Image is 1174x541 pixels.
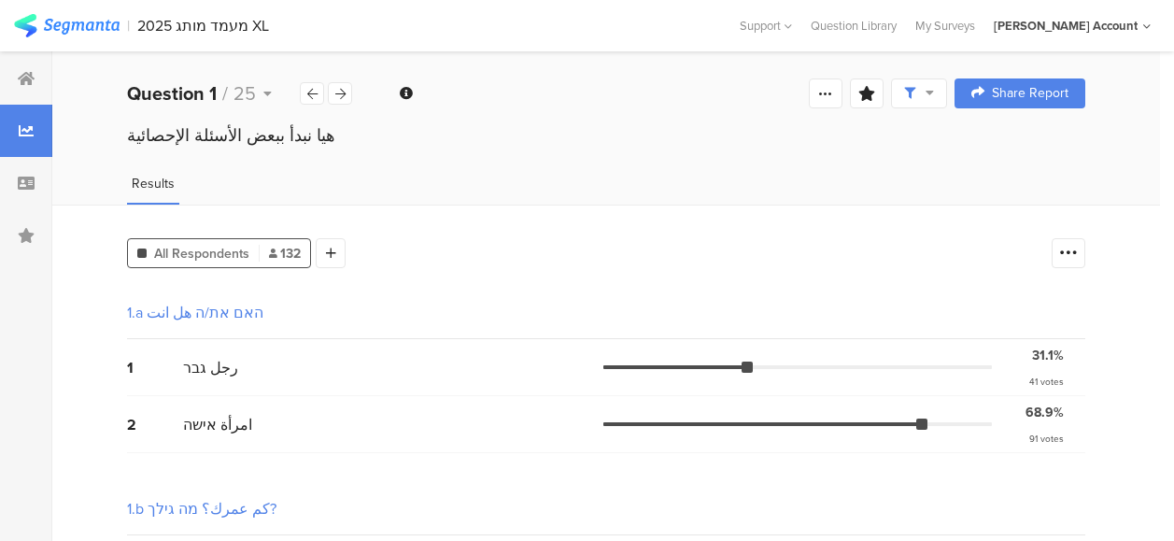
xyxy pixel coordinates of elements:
div: 41 votes [1029,375,1064,389]
div: 1.b كم عمرك؟ מה גילך? [127,498,276,520]
div: 1 [127,357,183,378]
span: امرأة אישה [183,414,252,435]
a: My Surveys [906,17,984,35]
span: / [222,79,228,107]
div: 1.a האם את/ה هل انت [127,302,263,323]
b: Question 1 [127,79,217,107]
div: | [127,15,130,36]
img: segmanta logo [14,14,120,37]
span: 132 [269,244,301,263]
div: 2 [127,414,183,435]
span: Results [132,174,175,193]
div: [PERSON_NAME] Account [994,17,1138,35]
a: Question Library [801,17,906,35]
div: 31.1% [1032,346,1064,365]
span: 25 [233,79,256,107]
span: رجل גבר [183,357,238,378]
div: Support [740,11,792,40]
span: Share Report [992,87,1068,100]
div: 68.9% [1025,403,1064,422]
div: هيا نبدأ ببعض الأسئلة الإحصائية [127,123,1085,148]
span: All Respondents [154,244,249,263]
div: 2025 מעמד מותג XL [137,17,269,35]
div: 91 votes [1029,432,1064,446]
